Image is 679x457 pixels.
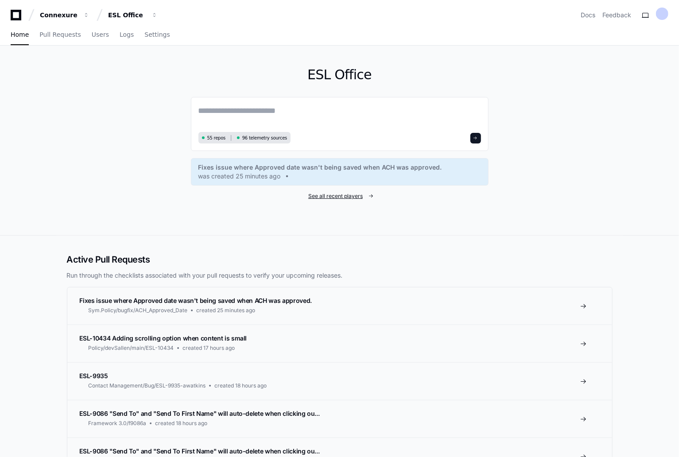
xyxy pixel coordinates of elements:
[198,172,281,181] span: was created 25 minutes ago
[308,193,363,200] span: See all recent players
[80,334,247,342] span: ESL-10434 Adding scrolling option when content is small
[67,271,613,280] p: Run through the checklists associated with your pull requests to verify your upcoming releases.
[120,32,134,37] span: Logs
[215,382,267,389] span: created 18 hours ago
[67,400,612,438] a: ESL-9086 "Send To" and "Send To First Name" will auto-delete when clicking ou...Framework 3.0/f90...
[80,447,320,455] span: ESL-9086 "Send To" and "Send To First Name" will auto-delete when clicking ou...
[89,307,188,314] span: Sym.Policy/bugfix/ACH_Approved_Date
[191,67,489,83] h1: ESL Office
[80,410,320,417] span: ESL-9086 "Send To" and "Send To First Name" will auto-delete when clicking ou...
[67,253,613,266] h2: Active Pull Requests
[92,25,109,45] a: Users
[39,32,81,37] span: Pull Requests
[155,420,208,427] span: created 18 hours ago
[144,32,170,37] span: Settings
[198,163,442,172] span: Fixes issue where Approved date wasn't being saved when ACH was approved.
[183,345,235,352] span: created 17 hours ago
[80,372,108,380] span: ESL-9935
[92,32,109,37] span: Users
[36,7,93,23] button: Connexure
[11,25,29,45] a: Home
[198,163,481,181] a: Fixes issue where Approved date wasn't being saved when ACH was approved.was created 25 minutes ago
[191,193,489,200] a: See all recent players
[89,345,174,352] span: Policy/devSallen/main/ESL-10434
[144,25,170,45] a: Settings
[67,325,612,362] a: ESL-10434 Adding scrolling option when content is smallPolicy/devSallen/main/ESL-10434created 17 ...
[89,382,206,389] span: Contact Management/Bug/ESL-9935-awatkins
[89,420,147,427] span: Framework 3.0/f9086a
[11,32,29,37] span: Home
[108,11,146,19] div: ESL Office
[197,307,256,314] span: created 25 minutes ago
[67,362,612,400] a: ESL-9935Contact Management/Bug/ESL-9935-awatkinscreated 18 hours ago
[105,7,161,23] button: ESL Office
[242,135,287,141] span: 96 telemetry sources
[80,297,312,304] span: Fixes issue where Approved date wasn't being saved when ACH was approved.
[207,135,226,141] span: 55 repos
[40,11,78,19] div: Connexure
[120,25,134,45] a: Logs
[39,25,81,45] a: Pull Requests
[602,11,631,19] button: Feedback
[67,287,612,325] a: Fixes issue where Approved date wasn't being saved when ACH was approved.Sym.Policy/bugfix/ACH_Ap...
[581,11,595,19] a: Docs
